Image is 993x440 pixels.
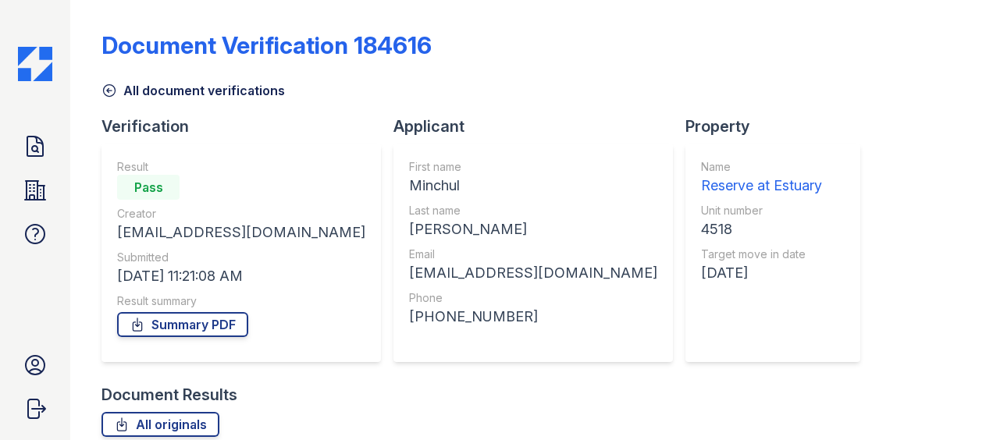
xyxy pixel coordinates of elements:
div: Document Verification 184616 [101,31,432,59]
div: Last name [409,203,657,218]
a: All originals [101,412,219,437]
div: Result summary [117,293,365,309]
div: Target move in date [701,247,822,262]
div: [PERSON_NAME] [409,218,657,240]
div: Submitted [117,250,365,265]
div: Email [409,247,657,262]
div: Verification [101,115,393,137]
div: Property [685,115,873,137]
div: Creator [117,206,365,222]
div: [EMAIL_ADDRESS][DOMAIN_NAME] [117,222,365,243]
img: CE_Icon_Blue-c292c112584629df590d857e76928e9f676e5b41ef8f769ba2f05ee15b207248.png [18,47,52,81]
a: All document verifications [101,81,285,100]
a: Summary PDF [117,312,248,337]
div: Pass [117,175,180,200]
div: Document Results [101,384,237,406]
div: [PHONE_NUMBER] [409,306,657,328]
a: Name Reserve at Estuary [701,159,822,197]
div: Reserve at Estuary [701,175,822,197]
div: First name [409,159,657,175]
div: Unit number [701,203,822,218]
div: Applicant [393,115,685,137]
div: 4518 [701,218,822,240]
div: [EMAIL_ADDRESS][DOMAIN_NAME] [409,262,657,284]
div: [DATE] 11:21:08 AM [117,265,365,287]
div: Result [117,159,365,175]
div: Minchul [409,175,657,197]
div: Phone [409,290,657,306]
div: Name [701,159,822,175]
div: [DATE] [701,262,822,284]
